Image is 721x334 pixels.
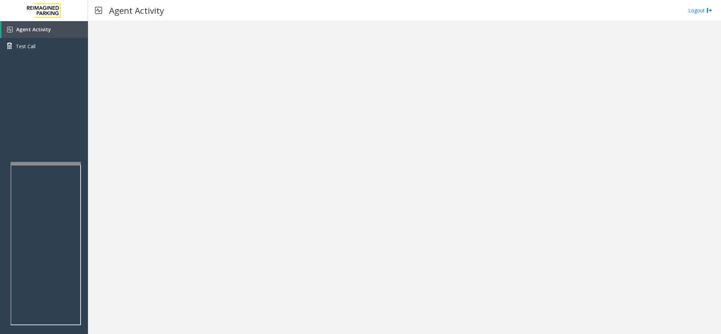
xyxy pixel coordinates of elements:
span: Test Call [16,43,36,50]
span: Agent Activity [16,26,51,33]
h3: Agent Activity [106,2,167,19]
img: pageIcon [95,2,102,19]
img: logout [707,7,712,14]
img: 'icon' [7,27,13,32]
a: Agent Activity [1,21,88,38]
a: Logout [688,7,712,14]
